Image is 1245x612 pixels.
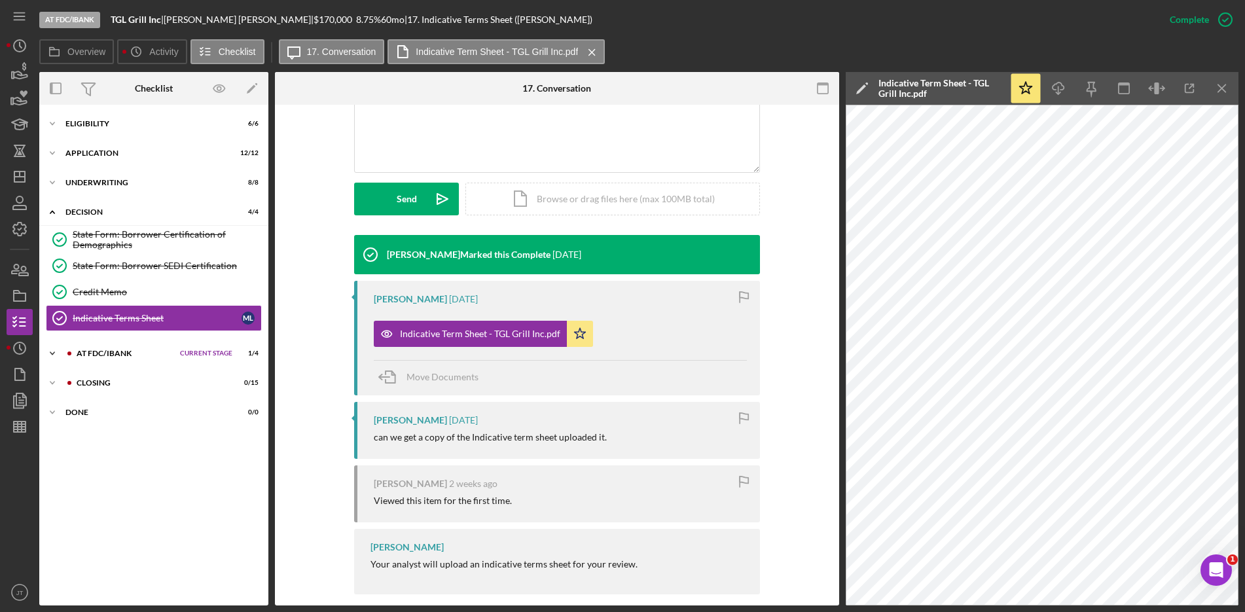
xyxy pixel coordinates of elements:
b: TGL Grill Inc [111,14,161,25]
a: Credit Memo [46,279,262,305]
div: Complete [1170,7,1209,33]
div: Credit Memo [73,287,261,297]
div: 8.75 % [356,14,381,25]
button: JT [7,579,33,605]
div: 4 / 4 [235,208,259,216]
div: At FDC/iBank [39,12,100,28]
div: | [111,14,164,25]
div: Decision [65,208,226,216]
time: 2025-09-10 20:57 [449,478,497,489]
iframe: Intercom live chat [1200,554,1232,586]
button: Indicative Term Sheet - TGL Grill Inc.pdf [374,321,593,347]
div: Indicative Term Sheet - TGL Grill Inc.pdf [878,78,1003,99]
button: 17. Conversation [279,39,385,64]
time: 2025-09-17 17:37 [552,249,581,260]
a: Indicative Terms SheetML [46,305,262,331]
span: $170,000 [314,14,352,25]
div: Send [397,183,417,215]
div: Underwriting [65,179,226,187]
div: 12 / 12 [235,149,259,157]
div: 17. Conversation [522,83,591,94]
div: Eligibility [65,120,226,128]
div: | 17. Indicative Terms Sheet ([PERSON_NAME]) [405,14,592,25]
span: 1 [1227,554,1238,565]
div: M L [242,312,255,325]
label: Checklist [219,46,256,57]
button: Checklist [190,39,264,64]
div: Your analyst will upload an indicative terms sheet for your review. [370,559,638,569]
div: [PERSON_NAME] [374,415,447,425]
div: 6 / 6 [235,120,259,128]
div: Application [65,149,226,157]
button: Complete [1157,7,1238,33]
div: [PERSON_NAME] Marked this Complete [387,249,550,260]
span: Current Stage [180,350,232,357]
label: 17. Conversation [307,46,376,57]
div: 0 / 15 [235,379,259,387]
div: [PERSON_NAME] [PERSON_NAME] | [164,14,314,25]
text: JT [16,589,24,596]
div: 60 mo [381,14,405,25]
div: 0 / 0 [235,408,259,416]
div: Viewed this item for the first time. [374,495,512,506]
div: can we get a copy of the Indicative term sheet uploaded it. [374,432,607,442]
button: Indicative Term Sheet - TGL Grill Inc.pdf [388,39,605,64]
div: State Form: Borrower SEDI Certification [73,261,261,271]
div: 8 / 8 [235,179,259,187]
time: 2025-09-17 17:37 [449,294,478,304]
div: Done [65,408,226,416]
div: At FDC/iBank [77,350,173,357]
div: Checklist [135,83,173,94]
div: [PERSON_NAME] [374,478,447,489]
label: Overview [67,46,105,57]
time: 2025-09-15 22:33 [449,415,478,425]
div: Indicative Terms Sheet [73,313,242,323]
div: [PERSON_NAME] [374,294,447,304]
button: Move Documents [374,361,492,393]
label: Indicative Term Sheet - TGL Grill Inc.pdf [416,46,578,57]
div: 1 / 4 [235,350,259,357]
button: Activity [117,39,187,64]
label: Activity [149,46,178,57]
button: Send [354,183,459,215]
div: [PERSON_NAME] [370,542,444,552]
button: Overview [39,39,114,64]
div: Closing [77,379,226,387]
a: State Form: Borrower SEDI Certification [46,253,262,279]
div: Indicative Term Sheet - TGL Grill Inc.pdf [400,329,560,339]
div: State Form: Borrower Certification of Demographics [73,229,261,250]
a: State Form: Borrower Certification of Demographics [46,226,262,253]
span: Move Documents [406,371,478,382]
